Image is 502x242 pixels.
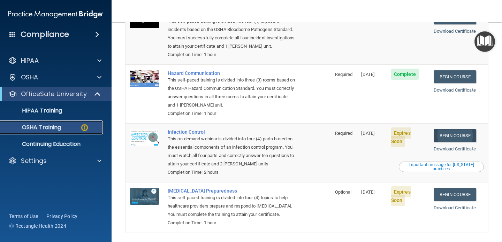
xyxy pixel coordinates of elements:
div: Completion Time: 1 hour [168,50,296,59]
p: HIPAA [21,56,39,65]
div: This self-paced training is divided into three (3) rooms based on the OSHA Hazard Communication S... [168,76,296,109]
button: Open Resource Center [474,31,495,52]
a: Privacy Policy [46,213,78,220]
span: Expires Soon [391,186,411,206]
a: Download Certificate [434,87,476,93]
a: Begin Course [434,70,476,83]
span: Optional [335,189,352,195]
a: Begin Course [434,188,476,201]
a: Settings [8,157,101,165]
a: Download Certificate [434,146,476,151]
a: Download Certificate [434,29,476,34]
p: OSHA [21,73,38,81]
a: Hazard Communication [168,70,296,76]
span: Required [335,131,353,136]
p: OSHA Training [5,124,61,131]
div: Completion Time: 2 hours [168,168,296,177]
a: Infection Control [168,129,296,135]
span: [DATE] [361,72,374,77]
a: Download Certificate [434,205,476,210]
a: Terms of Use [9,213,38,220]
div: This self-paced training is divided into four (4) topics to help healthcare providers prepare and... [168,194,296,219]
div: Completion Time: 1 hour [168,109,296,118]
div: This on-demand webinar is divided into four (4) parts based on the essential components of an inf... [168,135,296,168]
a: HIPAA [8,56,101,65]
span: [DATE] [361,131,374,136]
span: Ⓒ Rectangle Health 2024 [9,223,66,229]
p: Settings [21,157,47,165]
a: OSHA [8,73,101,81]
button: Read this if you are a dental practitioner in the state of CA [399,162,484,172]
div: Completion Time: 1 hour [168,219,296,227]
p: HIPAA Training [5,107,62,114]
a: OfficeSafe University [8,90,101,98]
span: Expires Soon [391,127,411,147]
p: OfficeSafe University [21,90,87,98]
h4: Compliance [21,30,69,39]
a: Begin Course [434,129,476,142]
img: warning-circle.0cc9ac19.png [80,123,89,132]
div: Important message for [US_STATE] practices [400,163,483,171]
span: [DATE] [361,189,374,195]
span: Required [335,72,353,77]
div: This self-paced training is divided into four (4) exposure incidents based on the OSHA Bloodborne... [168,17,296,50]
p: Continuing Education [5,141,100,148]
iframe: Drift Widget Chat Controller [467,194,494,220]
img: PMB logo [8,7,103,21]
a: [MEDICAL_DATA] Preparedness [168,188,296,194]
span: Complete [391,69,419,80]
